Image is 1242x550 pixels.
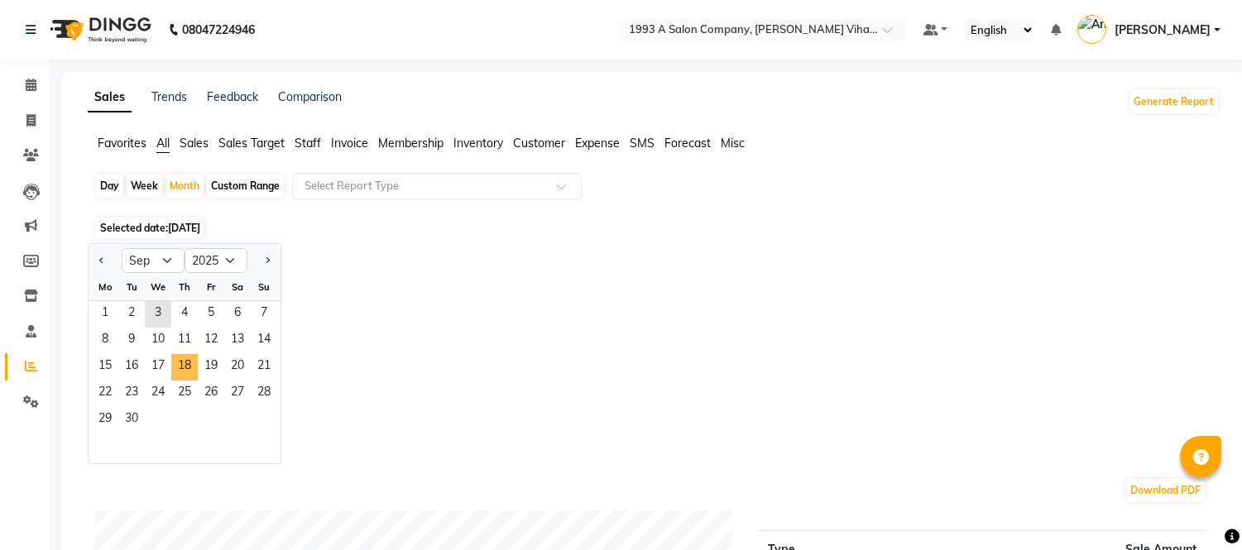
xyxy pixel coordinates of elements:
span: Membership [378,136,444,151]
button: Generate Report [1129,90,1218,113]
span: Customer [513,136,565,151]
span: 6 [224,301,251,328]
div: Sunday, September 14, 2025 [251,328,277,354]
span: SMS [630,136,655,151]
span: 29 [92,407,118,433]
div: Monday, September 29, 2025 [92,407,118,433]
div: Sunday, September 7, 2025 [251,301,277,328]
span: 22 [92,380,118,407]
div: Su [251,274,277,300]
div: Wednesday, September 10, 2025 [145,328,171,354]
span: Invoice [331,136,368,151]
span: Selected date: [96,218,204,238]
div: Tuesday, September 9, 2025 [118,328,145,354]
div: Fr [198,274,224,300]
a: Feedback [207,89,258,104]
div: Sa [224,274,251,300]
div: Saturday, September 6, 2025 [224,301,251,328]
div: Week [127,175,162,198]
span: 19 [198,354,224,380]
div: Mo [92,274,118,300]
select: Select month [122,248,185,273]
span: 24 [145,380,171,407]
div: Sunday, September 28, 2025 [251,380,277,407]
span: 21 [251,354,277,380]
button: Download PDF [1126,479,1205,502]
a: Sales [88,83,132,112]
span: 7 [251,301,277,328]
div: Friday, September 26, 2025 [198,380,224,407]
span: [DATE] [168,222,200,234]
span: 25 [171,380,198,407]
div: Tuesday, September 30, 2025 [118,407,145,433]
button: Previous month [95,247,108,274]
button: Next month [261,247,274,274]
span: 26 [198,380,224,407]
div: Day [96,175,123,198]
div: Monday, September 1, 2025 [92,301,118,328]
span: 9 [118,328,145,354]
div: Saturday, September 13, 2025 [224,328,251,354]
span: 28 [251,380,277,407]
span: 1 [92,301,118,328]
span: 4 [171,301,198,328]
div: Tuesday, September 16, 2025 [118,354,145,380]
span: Sales Target [218,136,285,151]
div: Thursday, September 4, 2025 [171,301,198,328]
div: Saturday, September 20, 2025 [224,354,251,380]
span: 17 [145,354,171,380]
span: 23 [118,380,145,407]
span: 30 [118,407,145,433]
span: 3 [145,301,171,328]
div: Friday, September 5, 2025 [198,301,224,328]
div: Th [171,274,198,300]
div: Friday, September 19, 2025 [198,354,224,380]
div: Wednesday, September 17, 2025 [145,354,171,380]
a: Trends [151,89,187,104]
span: 12 [198,328,224,354]
div: Tuesday, September 2, 2025 [118,301,145,328]
div: Wednesday, September 24, 2025 [145,380,171,407]
span: 16 [118,354,145,380]
span: Sales [180,136,209,151]
span: 20 [224,354,251,380]
span: 18 [171,354,198,380]
span: 15 [92,354,118,380]
div: Thursday, September 25, 2025 [171,380,198,407]
span: 5 [198,301,224,328]
span: 13 [224,328,251,354]
div: Thursday, September 11, 2025 [171,328,198,354]
div: Sunday, September 21, 2025 [251,354,277,380]
select: Select year [185,248,247,273]
div: Wednesday, September 3, 2025 [145,301,171,328]
div: Monday, September 15, 2025 [92,354,118,380]
a: Comparison [278,89,342,104]
span: 2 [118,301,145,328]
span: 14 [251,328,277,354]
div: Thursday, September 18, 2025 [171,354,198,380]
span: 27 [224,380,251,407]
div: Tuesday, September 23, 2025 [118,380,145,407]
span: Expense [575,136,620,151]
img: Anuja [1077,15,1106,44]
div: Saturday, September 27, 2025 [224,380,251,407]
span: Staff [295,136,321,151]
span: 8 [92,328,118,354]
div: Month [165,175,204,198]
span: [PERSON_NAME] [1115,22,1211,39]
span: Misc [721,136,745,151]
span: 10 [145,328,171,354]
span: All [156,136,170,151]
div: Custom Range [207,175,284,198]
div: Monday, September 8, 2025 [92,328,118,354]
div: Friday, September 12, 2025 [198,328,224,354]
span: Forecast [664,136,711,151]
span: 11 [171,328,198,354]
span: Inventory [453,136,503,151]
b: 08047224946 [182,7,255,53]
img: logo [42,7,156,53]
iframe: chat widget [1172,484,1225,533]
div: Monday, September 22, 2025 [92,380,118,407]
div: We [145,274,171,300]
span: Favorites [98,136,146,151]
